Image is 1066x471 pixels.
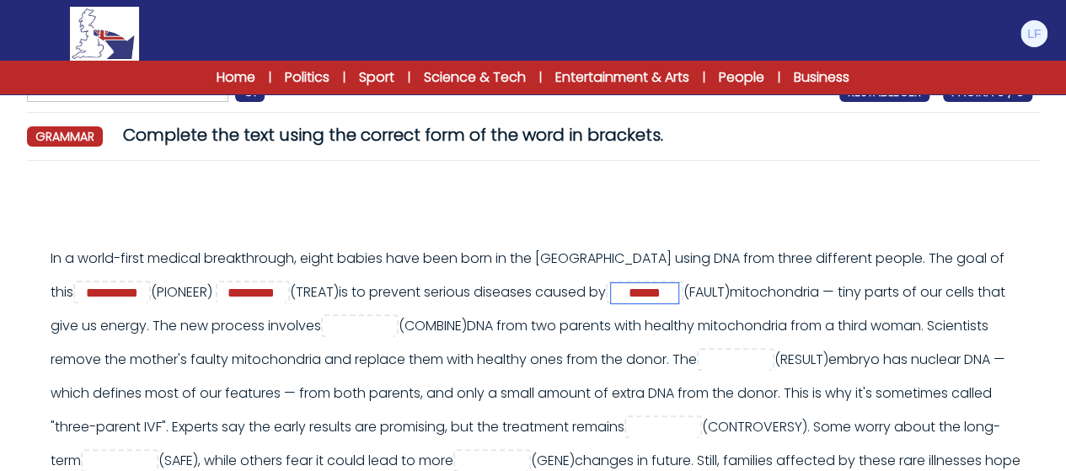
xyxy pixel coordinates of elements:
[343,69,346,86] span: |
[683,282,730,302] span: (FAULT)
[123,123,663,147] span: Complete the text using the correct form of the word in brackets.
[70,7,139,61] img: Logo
[359,67,394,88] a: Sport
[539,69,542,86] span: |
[794,67,849,88] a: Business
[703,69,705,86] span: |
[555,67,689,88] a: Entertainment & Arts
[285,67,329,88] a: Politics
[399,316,467,335] span: (COMBINE)
[702,417,807,436] span: (CONTROVERSY)
[408,69,410,86] span: |
[839,82,929,101] a: RESTABLECER
[27,126,103,147] span: grammar
[1020,20,1047,47] img: Lorenzo Filicetti
[290,282,339,302] span: (TREAT)
[531,451,575,470] span: (GENE)
[719,67,764,88] a: People
[217,67,255,88] a: Home
[158,451,198,470] span: (SAFE)
[269,69,271,86] span: |
[151,282,212,302] span: (PIONEER)
[778,69,780,86] span: |
[774,350,828,369] span: (RESULT)
[17,7,192,61] a: Logo
[424,67,526,88] a: Science & Tech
